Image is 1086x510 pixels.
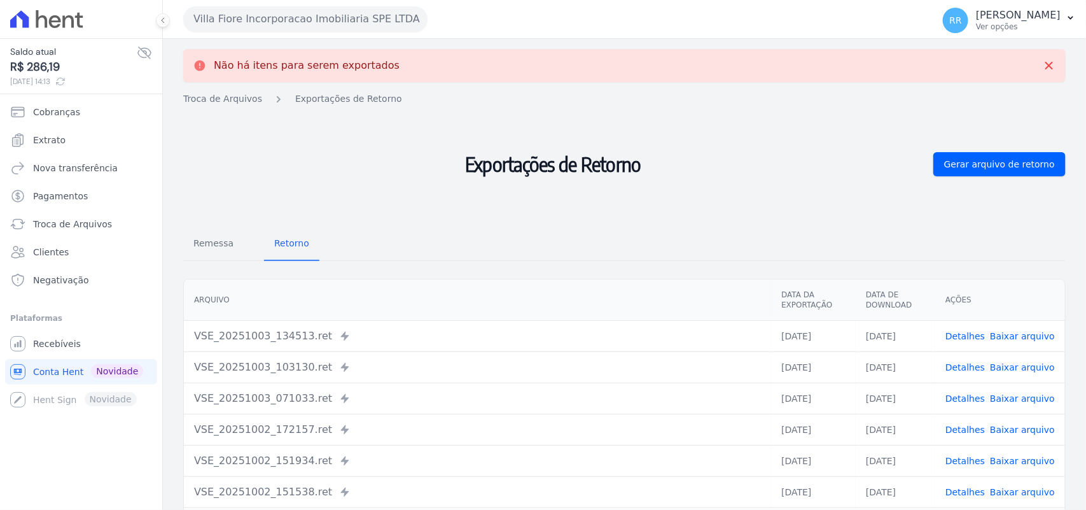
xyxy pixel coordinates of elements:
[856,414,935,445] td: [DATE]
[10,59,137,76] span: R$ 286,19
[771,351,856,383] td: [DATE]
[214,59,400,72] p: Não há itens para serem exportados
[183,111,923,218] h2: Exportações de Retorno
[856,280,935,321] th: Data de Download
[91,364,143,378] span: Novidade
[5,155,157,181] a: Nova transferência
[5,359,157,385] a: Conta Hent Novidade
[194,329,761,344] div: VSE_20251003_134513.ret
[295,92,402,106] a: Exportações de Retorno
[933,152,1066,176] a: Gerar arquivo de retorno
[194,422,761,437] div: VSE_20251002_172157.ret
[186,230,241,256] span: Remessa
[33,274,89,287] span: Negativação
[184,280,771,321] th: Arquivo
[771,383,856,414] td: [DATE]
[771,476,856,507] td: [DATE]
[945,425,985,435] a: Detalhes
[5,127,157,153] a: Extrato
[856,320,935,351] td: [DATE]
[183,92,262,106] a: Troca de Arquivos
[33,106,80,118] span: Cobranças
[933,3,1086,38] button: RR [PERSON_NAME] Ver opções
[856,351,935,383] td: [DATE]
[33,190,88,202] span: Pagamentos
[945,456,985,466] a: Detalhes
[33,162,118,174] span: Nova transferência
[771,414,856,445] td: [DATE]
[33,246,69,259] span: Clientes
[5,211,157,237] a: Troca de Arquivos
[945,362,985,372] a: Detalhes
[10,311,152,326] div: Plataformas
[949,16,961,25] span: RR
[264,228,319,261] a: Retorno
[945,393,985,404] a: Detalhes
[990,456,1055,466] a: Baixar arquivo
[10,76,137,87] span: [DATE] 14:13
[33,218,112,230] span: Troca de Arquivos
[945,487,985,497] a: Detalhes
[5,239,157,265] a: Clientes
[194,360,761,375] div: VSE_20251003_103130.ret
[856,445,935,476] td: [DATE]
[944,158,1055,171] span: Gerar arquivo de retorno
[771,280,856,321] th: Data da Exportação
[10,99,152,413] nav: Sidebar
[856,476,935,507] td: [DATE]
[183,6,428,32] button: Villa Fiore Incorporacao Imobiliaria SPE LTDA
[976,9,1061,22] p: [PERSON_NAME]
[990,487,1055,497] a: Baixar arquivo
[5,183,157,209] a: Pagamentos
[5,267,157,293] a: Negativação
[990,393,1055,404] a: Baixar arquivo
[10,45,137,59] span: Saldo atual
[5,331,157,357] a: Recebíveis
[194,485,761,500] div: VSE_20251002_151538.ret
[194,453,761,469] div: VSE_20251002_151934.ret
[267,230,317,256] span: Retorno
[990,331,1055,341] a: Baixar arquivo
[183,228,244,261] a: Remessa
[33,365,83,378] span: Conta Hent
[33,337,81,350] span: Recebíveis
[183,92,1066,106] nav: Breadcrumb
[945,331,985,341] a: Detalhes
[976,22,1061,32] p: Ver opções
[33,134,66,146] span: Extrato
[990,425,1055,435] a: Baixar arquivo
[856,383,935,414] td: [DATE]
[771,320,856,351] td: [DATE]
[771,445,856,476] td: [DATE]
[194,391,761,406] div: VSE_20251003_071033.ret
[935,280,1065,321] th: Ações
[5,99,157,125] a: Cobranças
[990,362,1055,372] a: Baixar arquivo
